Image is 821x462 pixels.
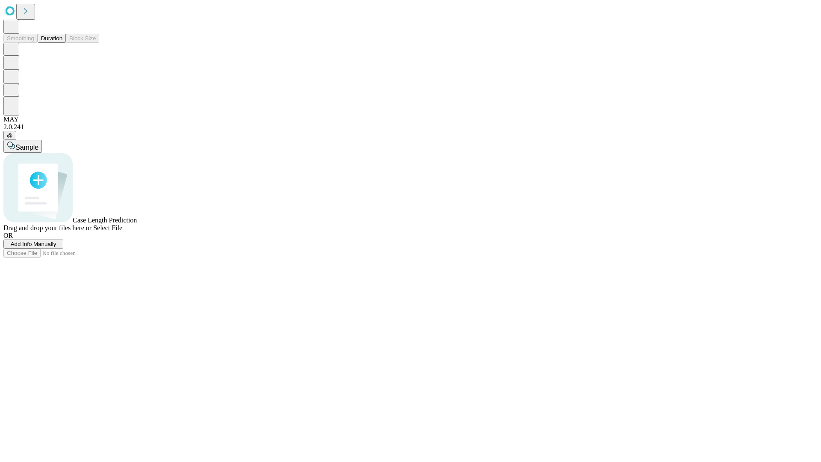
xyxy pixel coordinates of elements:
[11,241,56,247] span: Add Info Manually
[3,240,63,249] button: Add Info Manually
[3,34,38,43] button: Smoothing
[3,131,16,140] button: @
[7,132,13,139] span: @
[66,34,99,43] button: Block Size
[3,224,92,231] span: Drag and drop your files here or
[3,123,818,131] div: 2.0.241
[93,224,122,231] span: Select File
[3,140,42,153] button: Sample
[73,216,137,224] span: Case Length Prediction
[38,34,66,43] button: Duration
[3,232,13,239] span: OR
[3,115,818,123] div: MAY
[15,144,38,151] span: Sample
